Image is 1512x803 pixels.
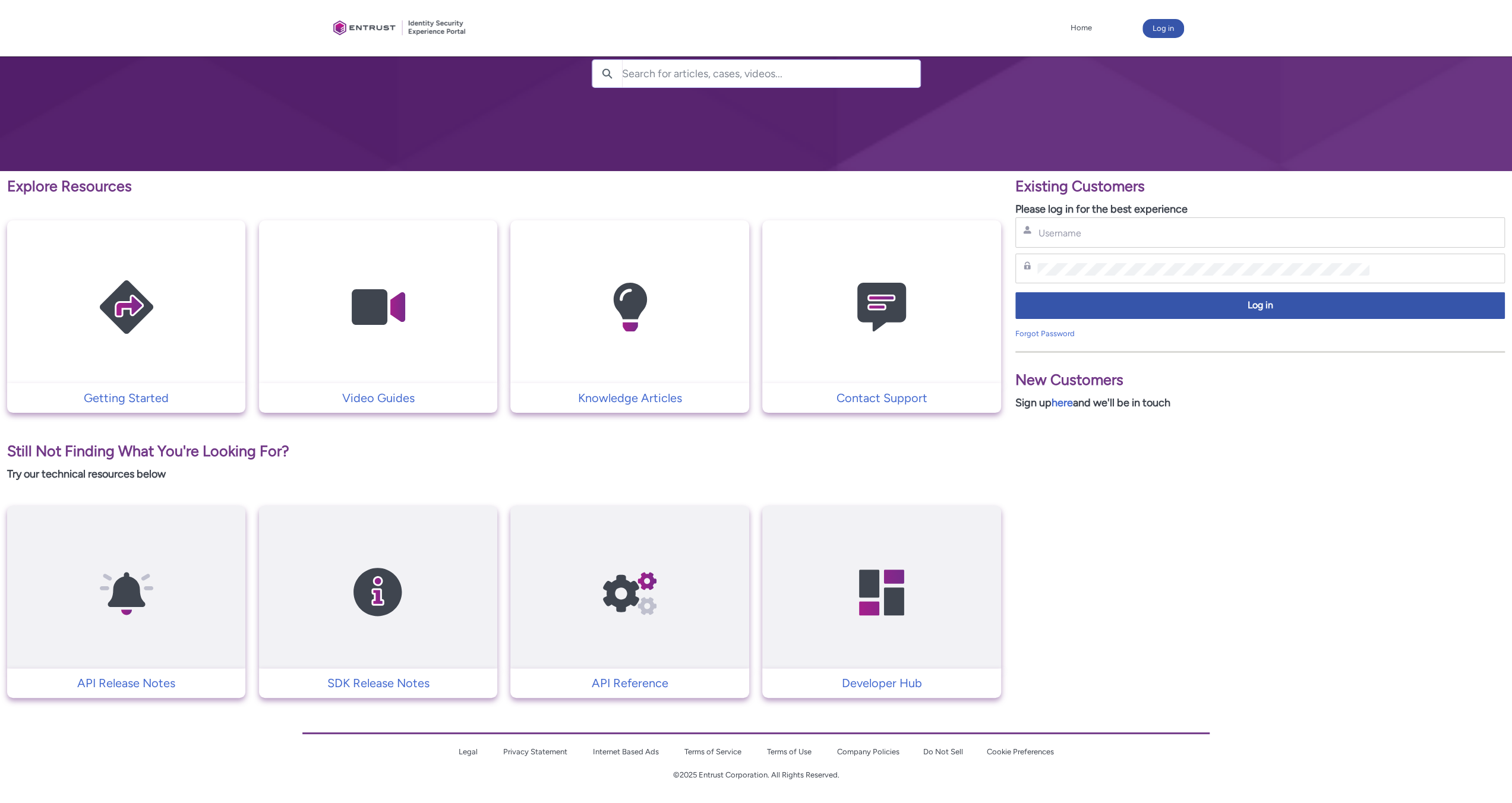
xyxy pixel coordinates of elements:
[593,747,659,756] a: Internet Based Ads
[1015,175,1505,198] p: Existing Customers
[573,244,686,371] img: Knowledge Articles
[825,529,938,656] img: Developer Hub
[70,244,183,371] img: Getting Started
[302,769,1210,781] p: ©2025 Entrust Corporation. All Rights Reserved.
[762,674,1000,692] a: Developer Hub
[510,674,749,692] a: API Reference
[1037,227,1369,239] input: Username
[510,389,749,407] a: Knowledge Articles
[622,60,920,87] input: Search for articles, cases, videos...
[1015,329,1075,338] a: Forgot Password
[987,747,1054,756] a: Cookie Preferences
[7,674,245,692] a: API Release Notes
[516,389,743,407] p: Knowledge Articles
[837,747,899,756] a: Company Policies
[923,747,963,756] a: Do Not Sell
[768,674,995,692] p: Developer Hub
[259,674,497,692] a: SDK Release Notes
[684,747,741,756] a: Terms of Service
[70,529,183,656] img: API Release Notes
[1068,19,1095,37] a: Home
[1142,19,1184,38] button: Log in
[7,440,1001,463] p: Still Not Finding What You're Looking For?
[768,389,995,407] p: Contact Support
[7,175,1001,198] p: Explore Resources
[265,389,491,407] p: Video Guides
[516,674,743,692] p: API Reference
[767,747,812,756] a: Terms of Use
[503,747,567,756] a: Privacy Statement
[7,389,245,407] a: Getting Started
[265,674,491,692] p: SDK Release Notes
[13,389,239,407] p: Getting Started
[1015,395,1505,411] p: Sign up and we'll be in touch
[321,244,434,371] img: Video Guides
[1015,292,1505,319] button: Log in
[1023,299,1497,312] span: Log in
[259,389,497,407] a: Video Guides
[1052,396,1073,409] a: here
[13,674,239,692] p: API Release Notes
[1015,369,1505,391] p: New Customers
[7,466,1001,482] p: Try our technical resources below
[762,389,1000,407] a: Contact Support
[459,747,478,756] a: Legal
[1300,530,1512,803] iframe: Qualified Messenger
[592,60,622,87] button: Search
[825,244,938,371] img: Contact Support
[573,529,686,656] img: API Reference
[321,529,434,656] img: SDK Release Notes
[1015,201,1505,217] p: Please log in for the best experience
